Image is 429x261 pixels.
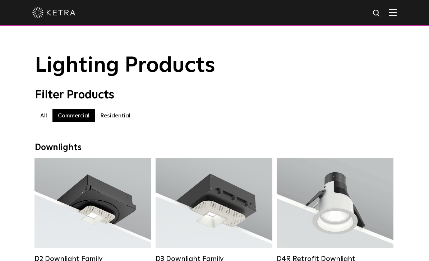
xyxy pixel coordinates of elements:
[35,109,52,122] label: All
[389,9,397,16] img: Hamburger%20Nav.svg
[372,9,381,18] img: search icon
[95,109,136,122] label: Residential
[52,109,95,122] label: Commercial
[32,7,75,18] img: ketra-logo-2019-white
[35,143,394,153] div: Downlights
[35,88,394,102] div: Filter Products
[35,55,215,76] span: Lighting Products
